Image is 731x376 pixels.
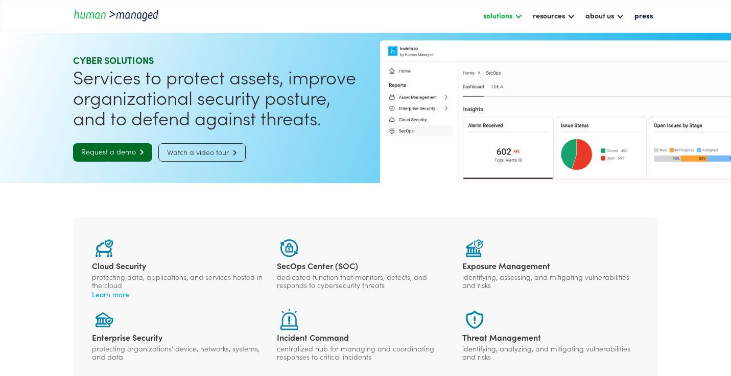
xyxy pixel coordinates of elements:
div: Learn more [92,289,269,299]
a: press [629,7,658,24]
span:  [136,149,144,156]
div: Incident Command [277,332,454,342]
div: identifying, assessing, and mitigating vulnerabilities and risks [462,273,639,289]
div: Enterprise Security [92,332,269,342]
span:  [229,149,237,156]
div: identifying, analyzing, and mitigating vulnerabilities and risks [462,344,639,361]
div: Threat Management [462,332,639,342]
h1: Services to protect assets, improve organizational security posture, and to defend against threats. [73,67,361,128]
div: dedicated function that monitors, detects, and responds to cybersecurity threats [277,273,454,289]
div: Exposure Management [462,260,639,271]
a: Threat Managementidentifying, analyzing, and mitigating vulnerabilities and risks [462,307,639,361]
a: Request a demo [73,143,152,162]
div: resources [528,7,580,24]
div: protecting data, applications, and services hosted in the cloud [92,273,269,289]
div: protecting organizations' device, networks, systems, and data [92,344,269,361]
a: Cloud Securityprotecting data, applications, and services hosted in the cloudLearn more [92,236,269,299]
a: Incident Commandcentralized hub for managing and coordinating responses to critical incidents [277,307,454,361]
div: about us [585,9,614,21]
a: Exposure Managementidentifying, assessing, and mitigating vulnerabilities and risks [462,236,639,289]
div: Cyber SOLUTIONS [73,54,361,67]
a: home [73,8,165,22]
a: Watch a video tour [158,143,246,162]
a: SecOps Center (SOC)dedicated function that monitors, detects, and responds to cybersecurity threats [277,236,454,289]
div: solutions [483,9,512,21]
div: Cloud Security [92,260,269,271]
div: solutions [478,7,528,24]
div: SecOps Center (SOC) [277,260,454,271]
div: about us [580,7,629,24]
a: Enterprise Securityprotecting organizations' device, networks, systems, and data [92,307,269,361]
div: centralized hub for managing and coordinating responses to critical incidents [277,344,454,361]
div: resources [533,9,565,21]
